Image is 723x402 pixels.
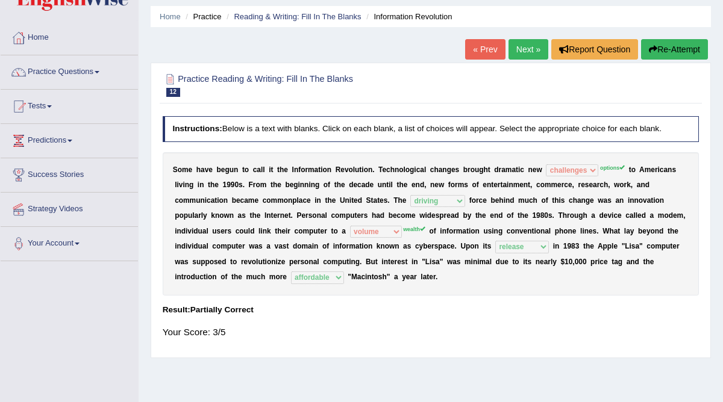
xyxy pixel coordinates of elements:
b: I [292,165,294,174]
b: t [377,196,380,205]
b: h [499,196,503,205]
b: t [277,165,280,174]
a: Predictions [1,124,138,154]
b: e [404,181,408,189]
b: 9 [231,181,235,189]
b: l [175,181,177,189]
b: o [284,196,288,205]
b: A [639,165,645,174]
b: t [359,165,361,174]
b: h [210,181,214,189]
b: i [183,181,184,189]
b: e [353,181,357,189]
b: h [390,165,395,174]
b: e [495,196,499,205]
b: o [219,196,224,205]
b: h [280,165,284,174]
b: r [305,165,308,174]
b: g [293,181,298,189]
b: n [509,181,513,189]
b: m [545,181,551,189]
b: n [524,181,528,189]
b: b [217,165,221,174]
b: h [573,196,577,205]
b: g [225,165,229,174]
b: t [334,181,337,189]
b: r [476,196,479,205]
b: U [340,196,345,205]
b: n [345,196,349,205]
b: a [374,196,378,205]
li: Practice [183,11,221,22]
b: r [562,181,565,189]
b: a [512,165,516,174]
b: r [624,181,627,189]
b: . [372,165,374,174]
b: c [564,181,568,189]
a: Practice Questions [1,55,138,85]
b: c [536,181,540,189]
b: l [424,165,426,174]
b: e [254,196,258,205]
a: Your Account [1,227,138,257]
b: c [263,196,267,205]
b: a [257,165,261,174]
b: e [332,196,336,205]
b: c [430,165,434,174]
b: e [483,196,487,205]
b: o [255,181,260,189]
b: u [475,165,479,174]
b: i [269,165,271,174]
a: Tests [1,90,138,120]
b: h [434,165,438,174]
b: n [300,181,304,189]
b: m [190,196,196,205]
b: n [416,181,420,189]
b: d [494,165,498,174]
b: e [221,165,225,174]
b: h [196,165,201,174]
b: e [412,181,416,189]
b: t [500,181,502,189]
b: m [308,165,315,174]
b: a [315,165,319,174]
b: e [307,196,311,205]
b: t [318,165,321,174]
b: t [397,181,399,189]
b: g [189,181,193,189]
b: d [510,196,514,205]
b: c [386,165,390,174]
b: , [608,181,610,189]
b: e [236,196,240,205]
b: n [505,196,510,205]
b: s [455,165,460,174]
b: n [294,165,298,174]
b: s [561,196,565,205]
b: n [528,165,533,174]
b: a [439,165,443,174]
b: f [469,196,472,205]
b: i [559,196,561,205]
b: d [365,181,369,189]
b: i [315,196,316,205]
b: e [341,181,345,189]
b: n [234,165,238,174]
b: e [589,181,593,189]
b: v [205,165,209,174]
b: c [520,165,524,174]
a: Home [160,12,181,21]
b: . [387,196,389,205]
b: n [368,165,372,174]
b: n [668,165,672,174]
b: o [471,165,475,174]
h4: Below is a text with blanks. Click on each blank, a list of choices will appear. Select the appro... [163,116,700,141]
b: , [424,181,426,189]
b: m [551,181,557,189]
b: e [557,181,562,189]
h2: Practice Reading & Writing: Fill In The Blanks [163,72,495,97]
b: m [277,196,284,205]
b: i [321,165,322,174]
b: g [447,165,451,174]
b: c [253,165,257,174]
b: r [468,165,471,174]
